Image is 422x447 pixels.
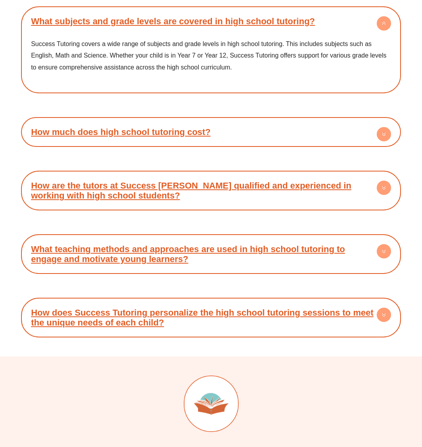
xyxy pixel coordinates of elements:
p: Success Tutoring covers a wide range of subjects and grade levels in high school tutoring. This i... [31,38,391,73]
div: What subjects and grade levels are covered in high school tutoring? [25,32,397,90]
h4: What subjects and grade levels are covered in high school tutoring? [25,10,397,32]
a: How does Success Tutoring personalize the high school tutoring sessions to meet the unique needs ... [31,308,374,328]
a: What teaching methods and approaches are used in high school tutoring to engage and motivate youn... [31,244,345,264]
a: How are the tutors at Success [PERSON_NAME] qualified and experienced in working with high school... [31,181,351,200]
iframe: Chat Widget [290,357,422,447]
h4: What teaching methods and approaches are used in high school tutoring to engage and motivate youn... [25,238,397,270]
h4: How are the tutors at Success [PERSON_NAME] qualified and experienced in working with high school... [25,175,397,206]
h4: How much does high school tutoring cost? [25,121,397,143]
a: How much does high school tutoring cost? [31,127,210,137]
a: What subjects and grade levels are covered in high school tutoring? [31,16,315,26]
h4: How does Success Tutoring personalize the high school tutoring sessions to meet the unique needs ... [25,302,397,333]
